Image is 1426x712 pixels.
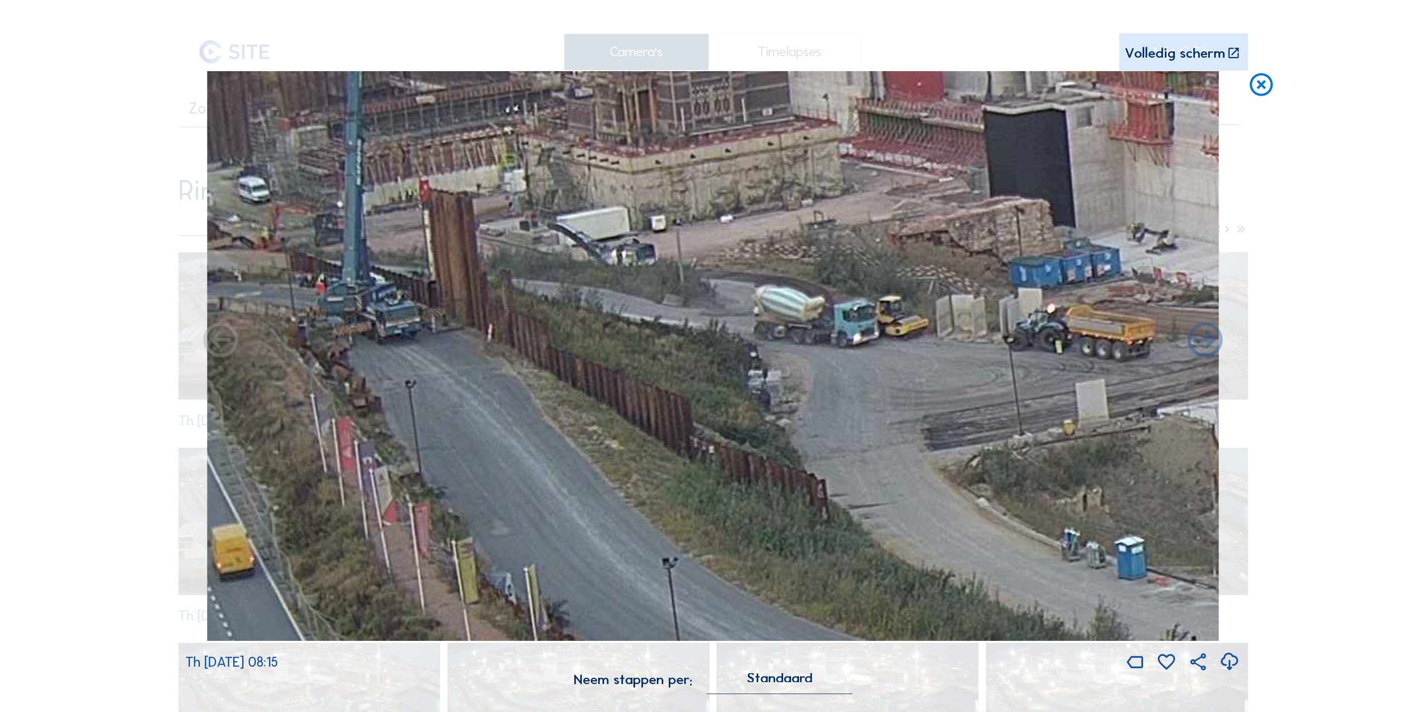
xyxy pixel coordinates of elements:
div: Standaard [747,673,812,682]
i: Forward [200,320,242,362]
img: Image [207,71,1219,641]
div: Standaard [707,673,853,694]
i: Back [1184,320,1226,362]
span: Th [DATE] 08:15 [185,653,278,670]
div: Neem stappen per: [574,673,693,687]
div: Volledig scherm [1125,46,1225,61]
